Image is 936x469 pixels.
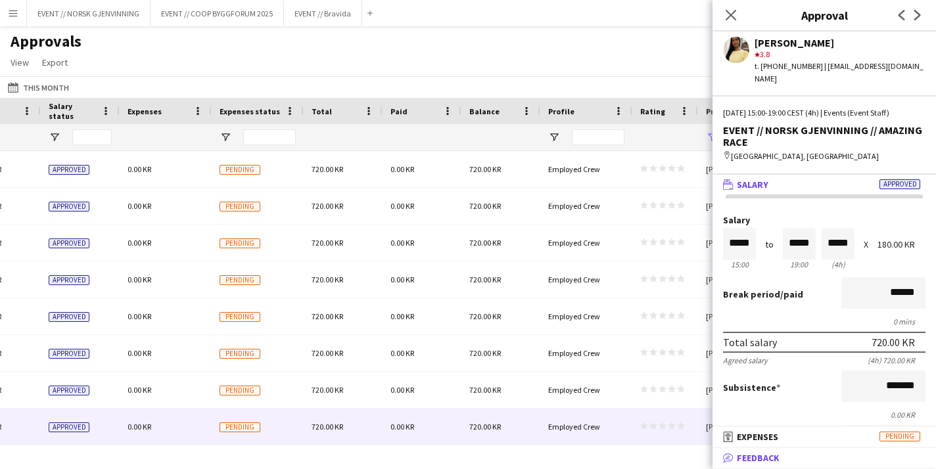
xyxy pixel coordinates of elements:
[723,259,756,269] div: 15:00
[469,164,501,174] span: 720.00 KR
[128,348,151,358] span: 0.00 KR
[698,372,790,408] div: [PERSON_NAME]
[698,225,790,261] div: [PERSON_NAME]
[128,311,151,321] span: 0.00 KR
[723,317,925,326] div: 0 mins
[128,238,151,248] span: 0.00 KR
[469,238,501,248] span: 720.00 KR
[879,179,920,189] span: Approved
[469,385,501,395] span: 720.00 KR
[128,422,151,432] span: 0.00 KR
[49,386,89,395] span: Approved
[723,107,925,119] div: [DATE] 15:00-19:00 CEST (4h) | Events (Event Staff)
[469,422,501,432] span: 720.00 KR
[390,311,414,321] span: 0.00 KR
[284,1,362,26] button: EVENT // Bravida
[220,131,231,143] button: Open Filter Menu
[548,311,600,321] span: Employed Crew
[390,275,414,284] span: 0.00 KR
[128,275,151,284] span: 0.00 KR
[737,431,778,443] span: Expenses
[49,275,89,285] span: Approved
[220,422,260,432] span: Pending
[698,335,790,371] div: [PERSON_NAME]
[312,201,343,211] span: 720.00 KR
[640,106,665,116] span: Rating
[5,54,34,71] a: View
[390,238,414,248] span: 0.00 KR
[698,261,790,298] div: [PERSON_NAME]
[128,164,151,174] span: 0.00 KR
[49,422,89,432] span: Approved
[312,164,343,174] span: 720.00 KR
[698,409,790,445] div: [PERSON_NAME]
[128,106,162,116] span: Expenses
[864,240,868,250] div: X
[49,238,89,248] span: Approved
[755,37,925,49] div: [PERSON_NAME]
[469,275,501,284] span: 720.00 KR
[723,288,803,300] label: /paid
[312,348,343,358] span: 720.00 KR
[868,355,925,365] div: (4h) 720.00 KR
[220,349,260,359] span: Pending
[220,386,260,395] span: Pending
[390,422,414,432] span: 0.00 KR
[469,201,501,211] span: 720.00 KR
[548,131,560,143] button: Open Filter Menu
[765,240,774,250] div: to
[879,432,920,441] span: Pending
[548,106,574,116] span: Profile
[312,238,343,248] span: 720.00 KR
[713,448,936,468] mat-expansion-panel-header: Feedback
[312,275,343,284] span: 720.00 KR
[723,355,768,365] div: Agreed salary
[390,164,414,174] span: 0.00 KR
[706,106,766,116] span: Primary contact
[548,238,600,248] span: Employed Crew
[220,202,260,212] span: Pending
[49,165,89,175] span: Approved
[783,259,816,269] div: 19:00
[27,1,151,26] button: EVENT // NORSK GJENVINNING
[723,336,777,349] div: Total salary
[312,422,343,432] span: 720.00 KR
[755,60,925,84] div: t. [PHONE_NUMBER] | [EMAIL_ADDRESS][DOMAIN_NAME]
[723,150,925,162] div: [GEOGRAPHIC_DATA], [GEOGRAPHIC_DATA]
[548,385,600,395] span: Employed Crew
[49,131,60,143] button: Open Filter Menu
[469,348,501,358] span: 720.00 KR
[49,202,89,212] span: Approved
[755,49,925,60] div: 3.8
[390,348,414,358] span: 0.00 KR
[698,298,790,334] div: [PERSON_NAME]
[548,275,600,284] span: Employed Crew
[37,54,73,71] a: Export
[713,175,936,194] mat-expansion-panel-header: SalaryApproved
[723,124,925,148] div: EVENT // NORSK GJENVINNING // AMAZING RACE
[49,312,89,322] span: Approved
[220,238,260,248] span: Pending
[548,422,600,432] span: Employed Crew
[243,129,296,145] input: Expenses status Filter Input
[713,7,936,24] h3: Approval
[548,164,600,174] span: Employed Crew
[737,452,780,464] span: Feedback
[128,201,151,211] span: 0.00 KR
[128,385,151,395] span: 0.00 KR
[698,188,790,224] div: [PERSON_NAME]
[390,385,414,395] span: 0.00 KR
[548,201,600,211] span: Employed Crew
[698,151,790,187] div: [PERSON_NAME]
[390,201,414,211] span: 0.00 KR
[220,275,260,285] span: Pending
[822,259,854,269] div: 4h
[737,179,768,190] span: Salary
[390,106,408,116] span: Paid
[220,165,260,175] span: Pending
[548,348,600,358] span: Employed Crew
[49,349,89,359] span: Approved
[713,427,936,447] mat-expansion-panel-header: ExpensesPending
[42,56,68,68] span: Export
[572,129,624,145] input: Profile Filter Input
